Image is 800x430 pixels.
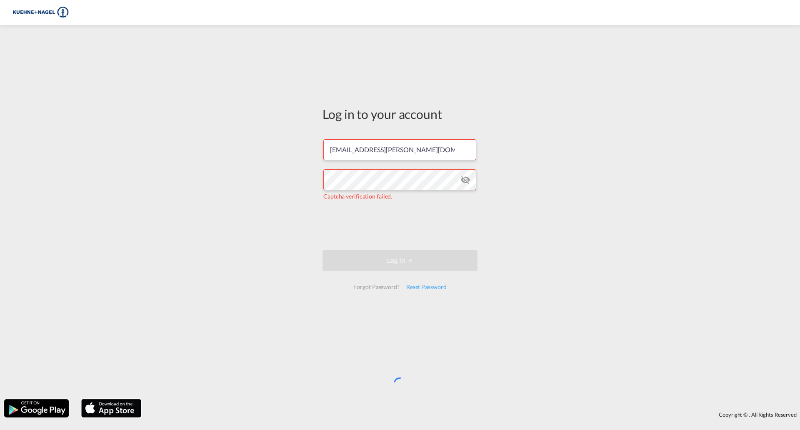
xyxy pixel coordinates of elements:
[145,407,800,422] div: Copyright © . All Rights Reserved
[350,279,402,294] div: Forgot Password?
[403,279,450,294] div: Reset Password
[337,209,463,241] iframe: reCAPTCHA
[12,3,69,22] img: 36441310f41511efafde313da40ec4a4.png
[3,398,70,418] img: google.png
[323,193,392,200] span: Captcha verification failed.
[323,139,476,160] input: Enter email/phone number
[322,105,477,123] div: Log in to your account
[460,175,470,185] md-icon: icon-eye-off
[322,250,477,271] button: LOGIN
[80,398,142,418] img: apple.png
